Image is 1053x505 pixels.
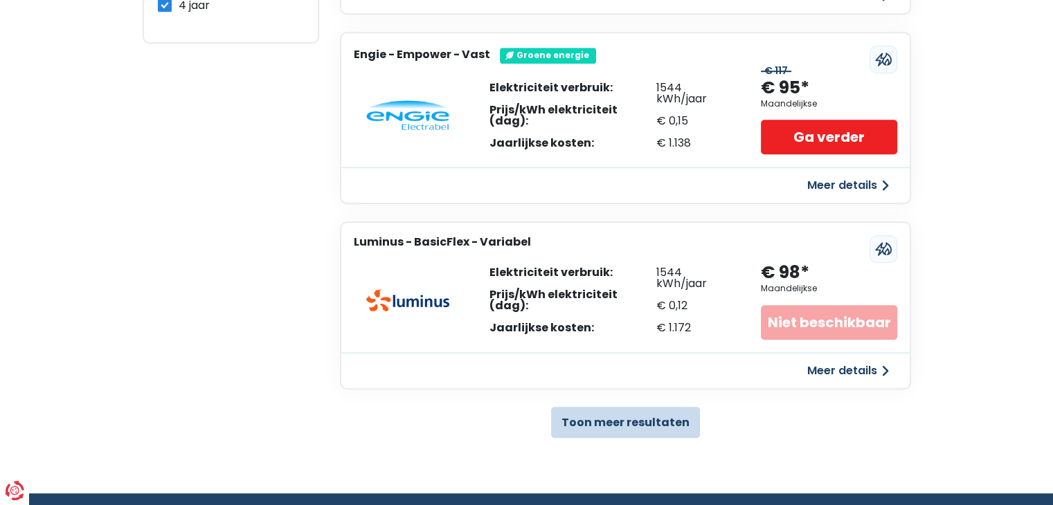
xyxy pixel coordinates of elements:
[500,48,596,63] div: Groene energie
[799,173,897,198] button: Meer details
[656,116,734,127] div: € 0,15
[489,138,656,149] div: Jaarlijkse kosten:
[489,104,656,127] div: Prijs/kWh elektriciteit (dag):
[799,358,897,383] button: Meer details
[489,82,656,93] div: Elektriciteit verbruik:
[761,261,809,284] div: € 98*
[656,322,734,333] div: € 1.172
[761,99,817,109] div: Maandelijkse
[656,300,734,311] div: € 0,12
[761,305,897,340] div: Niet beschikbaar
[366,289,449,311] img: Luminus
[656,138,734,149] div: € 1.138
[656,82,734,104] div: 1544 kWh/jaar
[551,407,700,438] button: Toon meer resultaten
[366,100,449,131] img: Engie
[489,322,656,333] div: Jaarlijkse kosten:
[354,235,531,248] h3: Luminus - BasicFlex - Variabel
[489,289,656,311] div: Prijs/kWh elektriciteit (dag):
[761,65,791,77] div: € 117
[489,267,656,278] div: Elektriciteit verbruik:
[761,120,897,154] a: Ga verder
[761,77,809,100] div: € 95*
[656,267,734,289] div: 1544 kWh/jaar
[354,48,490,61] h3: Engie - Empower - Vast
[761,284,817,293] div: Maandelijkse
